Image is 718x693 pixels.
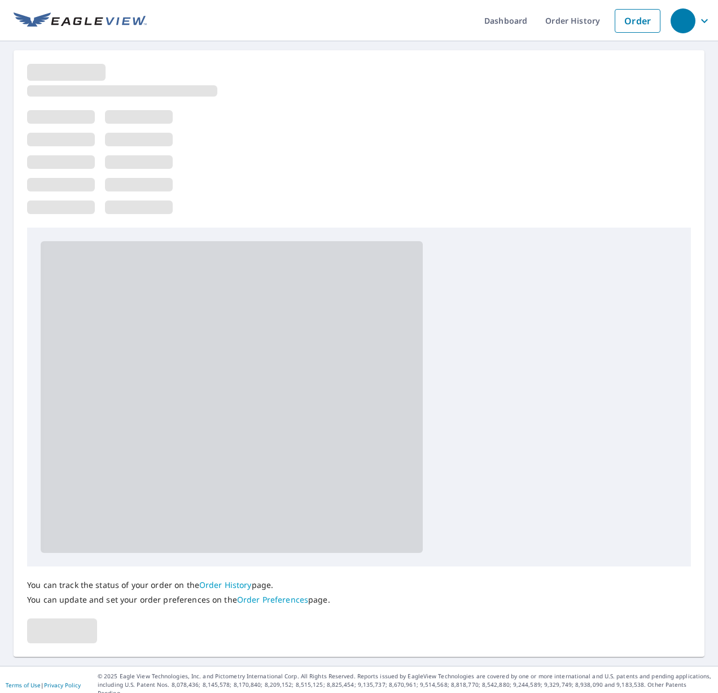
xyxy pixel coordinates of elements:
[27,595,330,605] p: You can update and set your order preferences on the page.
[199,579,252,590] a: Order History
[44,681,81,689] a: Privacy Policy
[6,682,81,688] p: |
[14,12,147,29] img: EV Logo
[27,580,330,590] p: You can track the status of your order on the page.
[237,594,308,605] a: Order Preferences
[615,9,660,33] a: Order
[6,681,41,689] a: Terms of Use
